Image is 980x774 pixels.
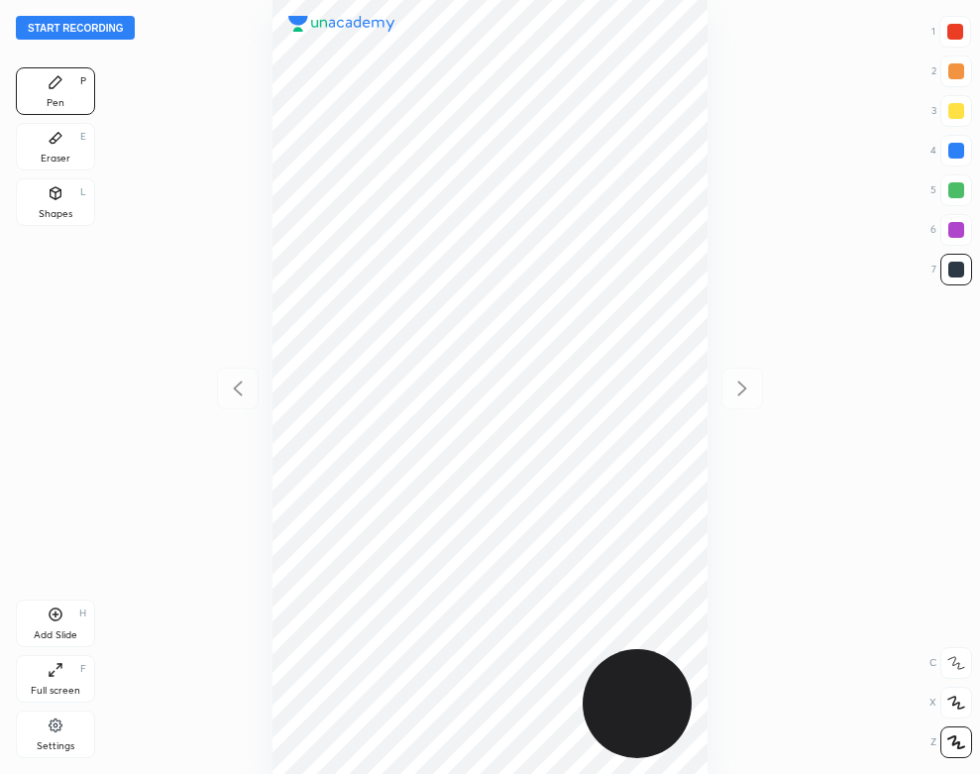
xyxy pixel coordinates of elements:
div: Add Slide [34,630,77,640]
div: Full screen [31,686,80,696]
div: Pen [47,98,64,108]
div: P [80,76,86,86]
div: Eraser [41,154,70,164]
div: 2 [931,55,972,87]
div: C [929,647,972,679]
div: Shapes [39,209,72,219]
div: X [929,687,972,719]
div: 3 [931,95,972,127]
div: 1 [931,16,971,48]
img: logo.38c385cc.svg [288,16,395,32]
div: 5 [930,174,972,206]
div: 6 [930,214,972,246]
div: H [79,608,86,618]
div: F [80,664,86,674]
div: E [80,132,86,142]
button: Start recording [16,16,135,40]
div: Settings [37,741,74,751]
div: Z [930,726,972,758]
div: 7 [931,254,972,285]
div: L [80,187,86,197]
div: 4 [930,135,972,166]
